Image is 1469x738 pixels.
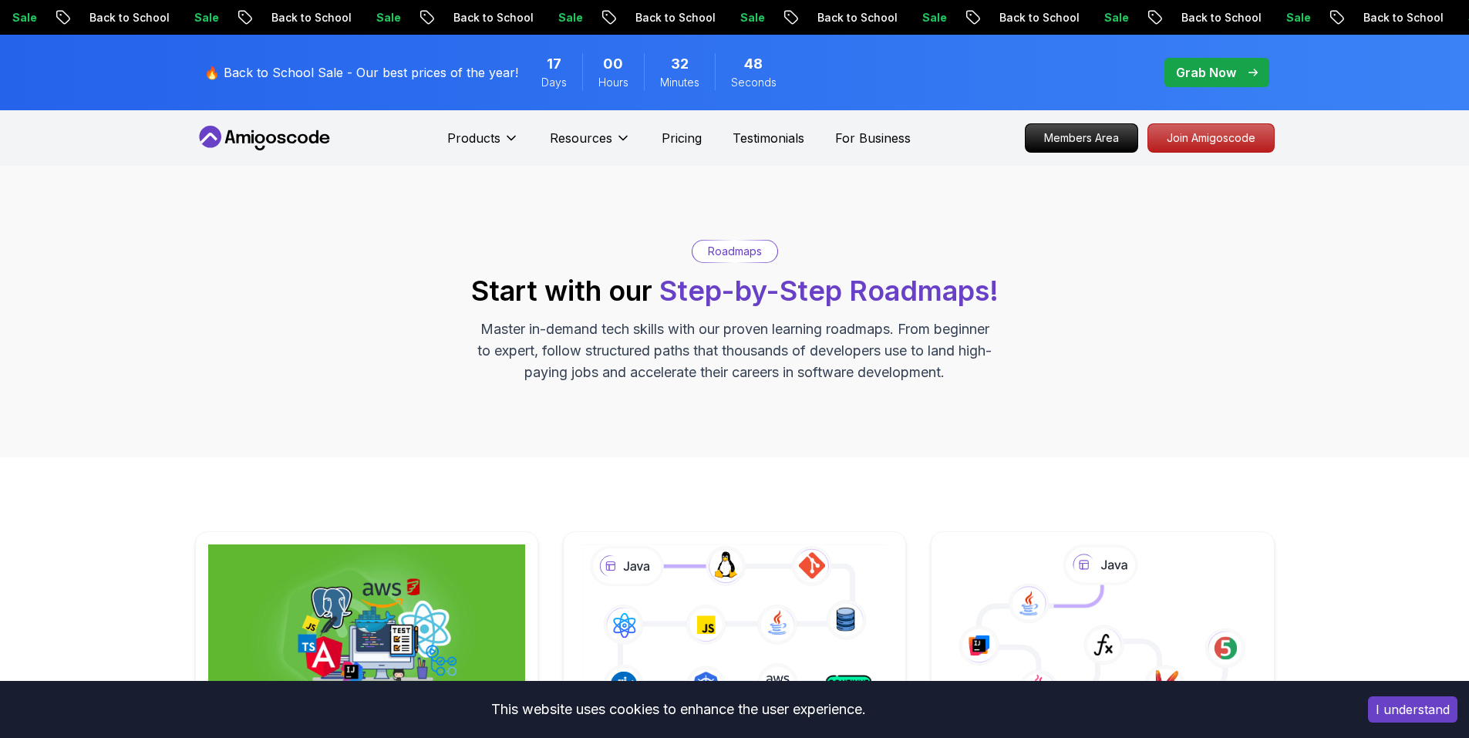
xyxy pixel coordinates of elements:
a: For Business [835,129,911,147]
span: Step-by-Step Roadmaps! [659,274,999,308]
p: Back to School [433,10,537,25]
span: 48 Seconds [744,53,763,75]
button: Resources [550,129,631,160]
p: Join Amigoscode [1148,124,1274,152]
p: 🔥 Back to School Sale - Our best prices of the year! [204,63,518,82]
span: Minutes [660,75,699,90]
p: Products [447,129,500,147]
p: Members Area [1026,124,1137,152]
button: Products [447,129,519,160]
p: Back to School [1343,10,1447,25]
p: Back to School [797,10,901,25]
p: Back to School [1161,10,1265,25]
p: Master in-demand tech skills with our proven learning roadmaps. From beginner to expert, follow s... [476,318,994,383]
div: This website uses cookies to enhance the user experience. [12,693,1345,726]
a: Join Amigoscode [1147,123,1275,153]
p: Sale [1083,10,1133,25]
p: Back to School [979,10,1083,25]
p: Back to School [251,10,355,25]
img: Full Stack Professional v2 [208,544,525,711]
p: Grab Now [1176,63,1236,82]
h2: Start with our [471,275,999,306]
a: Testimonials [733,129,804,147]
span: Hours [598,75,628,90]
p: Back to School [615,10,719,25]
a: Pricing [662,129,702,147]
p: Sale [174,10,223,25]
p: Sale [719,10,769,25]
p: Sale [901,10,951,25]
p: Sale [1265,10,1315,25]
p: Sale [355,10,405,25]
p: Back to School [69,10,174,25]
span: Days [541,75,567,90]
span: 0 Hours [603,53,623,75]
p: Sale [537,10,587,25]
span: Seconds [731,75,777,90]
button: Accept cookies [1368,696,1457,723]
span: 32 Minutes [671,53,689,75]
p: Resources [550,129,612,147]
p: Roadmaps [708,244,762,259]
a: Members Area [1025,123,1138,153]
span: 17 Days [547,53,561,75]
